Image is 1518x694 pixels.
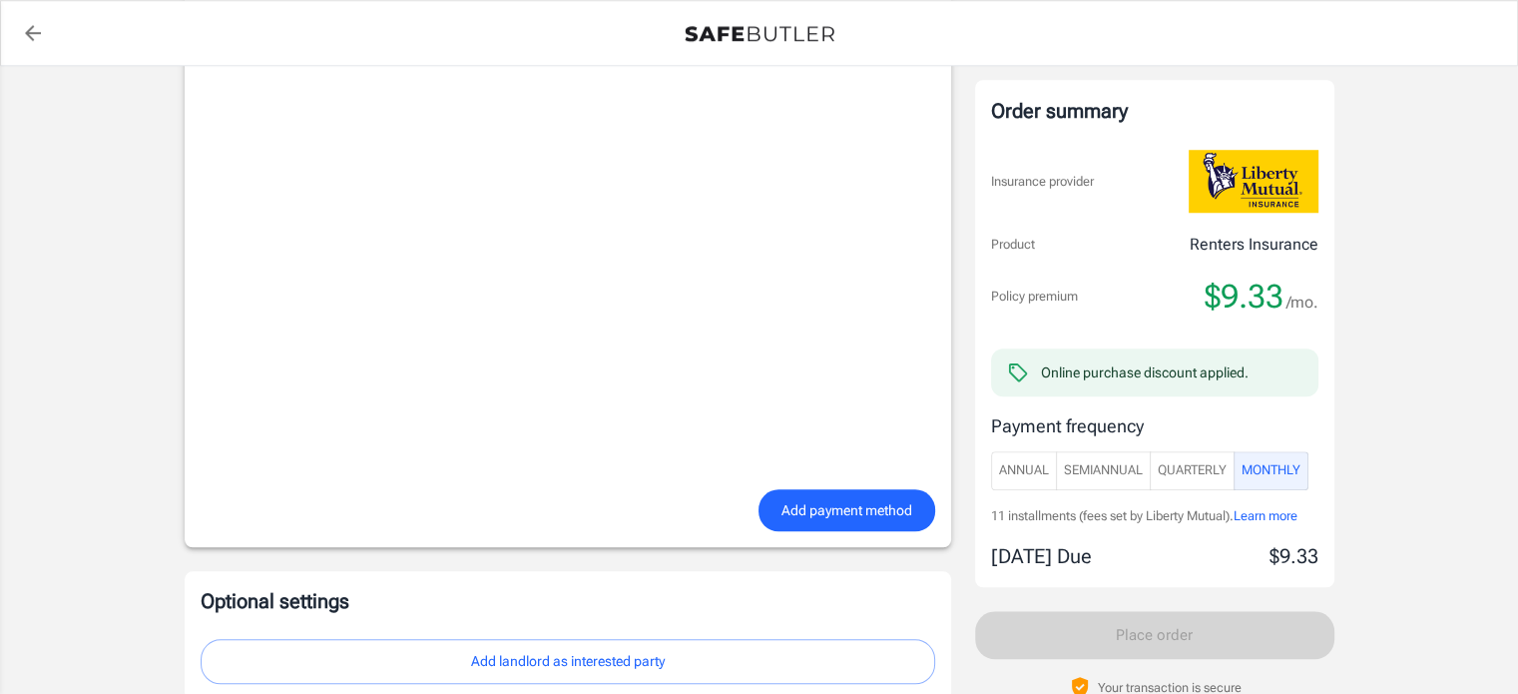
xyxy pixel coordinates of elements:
button: Quarterly [1150,451,1235,490]
span: Annual [999,459,1049,482]
button: Add payment method [759,489,935,532]
span: Learn more [1234,508,1297,523]
span: Quarterly [1158,459,1227,482]
p: Payment frequency [991,412,1318,439]
p: Product [991,235,1035,255]
p: Insurance provider [991,172,1094,192]
a: back to quotes [13,13,53,53]
button: SemiAnnual [1056,451,1151,490]
button: Annual [991,451,1057,490]
span: Monthly [1242,459,1300,482]
span: Add payment method [781,498,912,523]
p: Optional settings [201,587,935,615]
div: Online purchase discount applied. [1041,362,1249,382]
button: Monthly [1234,451,1308,490]
p: Policy premium [991,287,1078,307]
span: /mo. [1286,289,1318,317]
p: [DATE] Due [991,541,1092,571]
button: Add landlord as interested party [201,639,935,684]
img: Liberty Mutual [1189,150,1318,213]
p: $9.33 [1269,541,1318,571]
p: Renters Insurance [1190,233,1318,257]
div: Order summary [991,96,1318,126]
span: 11 installments (fees set by Liberty Mutual). [991,508,1234,523]
img: Back to quotes [685,26,834,42]
span: $9.33 [1205,277,1283,317]
span: SemiAnnual [1064,459,1143,482]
